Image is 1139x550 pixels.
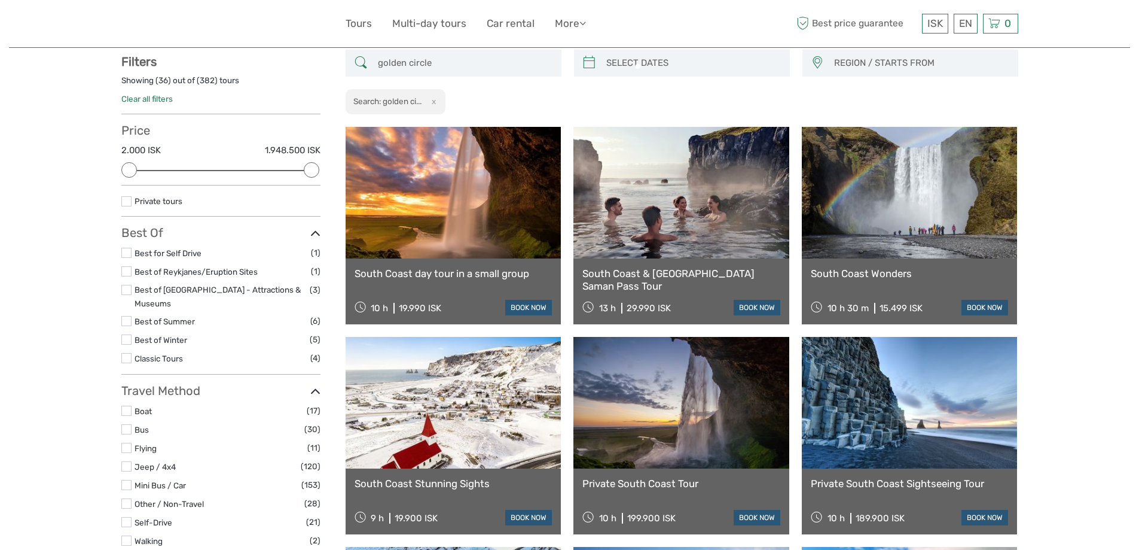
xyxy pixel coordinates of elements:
div: EN [954,14,978,34]
a: Jeep / 4x4 [135,462,176,472]
span: (6) [310,314,320,328]
a: Bus [135,425,149,434]
input: SEARCH [373,53,555,74]
span: (2) [310,534,320,548]
span: 13 h [599,303,616,314]
a: book now [961,510,1008,525]
span: 9 h [371,513,384,524]
a: Private South Coast Sightseeing Tour [811,478,1009,490]
div: 189.900 ISK [856,513,905,524]
p: We're away right now. Please check back later! [17,21,135,31]
h2: Search: golden ci... [353,96,422,106]
label: 1.948.500 ISK [265,144,320,157]
a: Mini Bus / Car [135,481,186,490]
div: 15.499 ISK [880,303,923,314]
span: 0 [1003,17,1013,29]
span: Best price guarantee [794,14,919,34]
button: x [423,95,439,108]
a: South Coast Stunning Sights [355,478,552,490]
a: Multi-day tours [392,15,466,32]
strong: Filters [121,54,157,69]
a: South Coast day tour in a small group [355,268,552,279]
a: South Coast Wonders [811,268,1009,279]
div: 199.900 ISK [627,513,676,524]
label: 382 [200,75,215,86]
span: (17) [307,404,320,418]
a: Best of [GEOGRAPHIC_DATA] - Attractions & Museums [135,285,301,308]
h3: Price [121,123,320,138]
a: More [555,15,586,32]
h3: Best Of [121,226,320,240]
a: Car rental [487,15,535,32]
span: (1) [311,246,320,260]
span: (21) [306,515,320,529]
span: 10 h [371,303,388,314]
span: (30) [304,423,320,436]
a: South Coast & [GEOGRAPHIC_DATA] Saman Pass Tour [582,268,780,292]
span: (3) [310,283,320,297]
span: (4) [310,351,320,365]
a: Private South Coast Tour [582,478,780,490]
span: (120) [301,460,320,473]
a: Other / Non-Travel [135,499,204,509]
span: 10 h 30 m [827,303,869,314]
a: Best for Self Drive [135,248,201,258]
a: Boat [135,406,152,416]
a: book now [734,510,780,525]
button: REGION / STARTS FROM [829,53,1012,73]
a: book now [961,300,1008,315]
a: Private tours [135,196,182,206]
label: 36 [158,75,168,86]
a: Best of Summer [135,317,195,326]
label: 2.000 ISK [121,144,161,157]
span: 10 h [827,513,845,524]
div: Showing ( ) out of ( ) tours [121,75,320,93]
input: SELECT DATES [601,53,784,74]
a: Best of Reykjanes/Eruption Sites [135,267,258,276]
span: (1) [311,265,320,278]
div: 29.990 ISK [627,303,671,314]
img: 579-c3ad521b-b2e6-4e2f-ac42-c21f71cf5781_logo_small.jpg [121,9,193,38]
a: Tours [346,15,372,32]
span: (11) [307,441,320,455]
a: book now [505,510,552,525]
a: Clear all filters [121,94,173,104]
a: Walking [135,536,163,546]
span: (153) [301,478,320,492]
div: 19.990 ISK [399,303,441,314]
a: Classic Tours [135,354,183,363]
span: (5) [310,333,320,347]
span: ISK [927,17,943,29]
a: book now [505,300,552,315]
a: book now [734,300,780,315]
h3: Travel Method [121,384,320,398]
span: 10 h [599,513,616,524]
div: 19.900 ISK [395,513,438,524]
span: (28) [304,497,320,511]
a: Flying [135,443,157,453]
a: Self-Drive [135,518,172,527]
button: Open LiveChat chat widget [138,19,152,33]
a: Best of Winter [135,335,187,345]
